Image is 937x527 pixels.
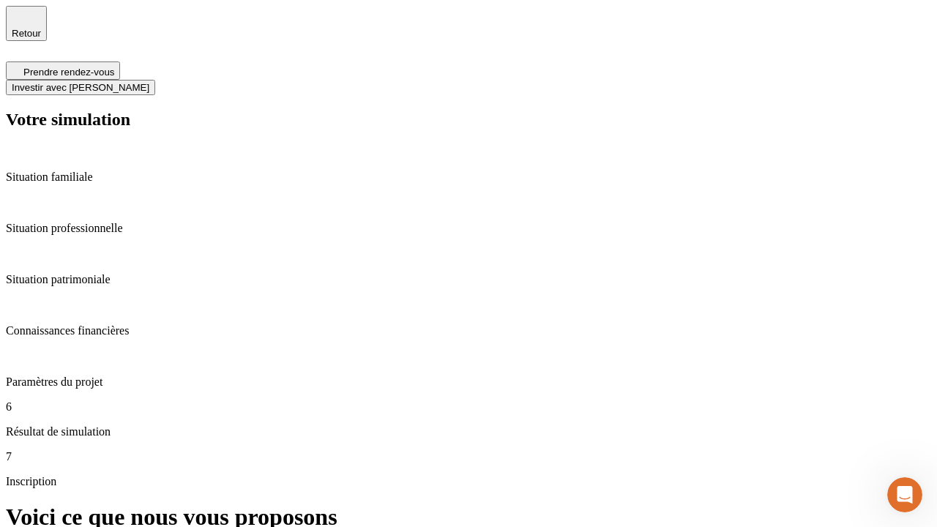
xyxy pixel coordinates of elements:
[6,400,931,414] p: 6
[6,61,120,80] button: Prendre rendez-vous
[6,375,931,389] p: Paramètres du projet
[12,28,41,39] span: Retour
[6,273,931,286] p: Situation patrimoniale
[6,171,931,184] p: Situation familiale
[6,110,931,130] h2: Votre simulation
[6,475,931,488] p: Inscription
[6,324,931,337] p: Connaissances financières
[6,80,155,95] button: Investir avec [PERSON_NAME]
[6,222,931,235] p: Situation professionnelle
[12,82,149,93] span: Investir avec [PERSON_NAME]
[887,477,922,512] iframe: Intercom live chat
[23,67,114,78] span: Prendre rendez-vous
[6,425,931,438] p: Résultat de simulation
[6,6,47,41] button: Retour
[6,450,931,463] p: 7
